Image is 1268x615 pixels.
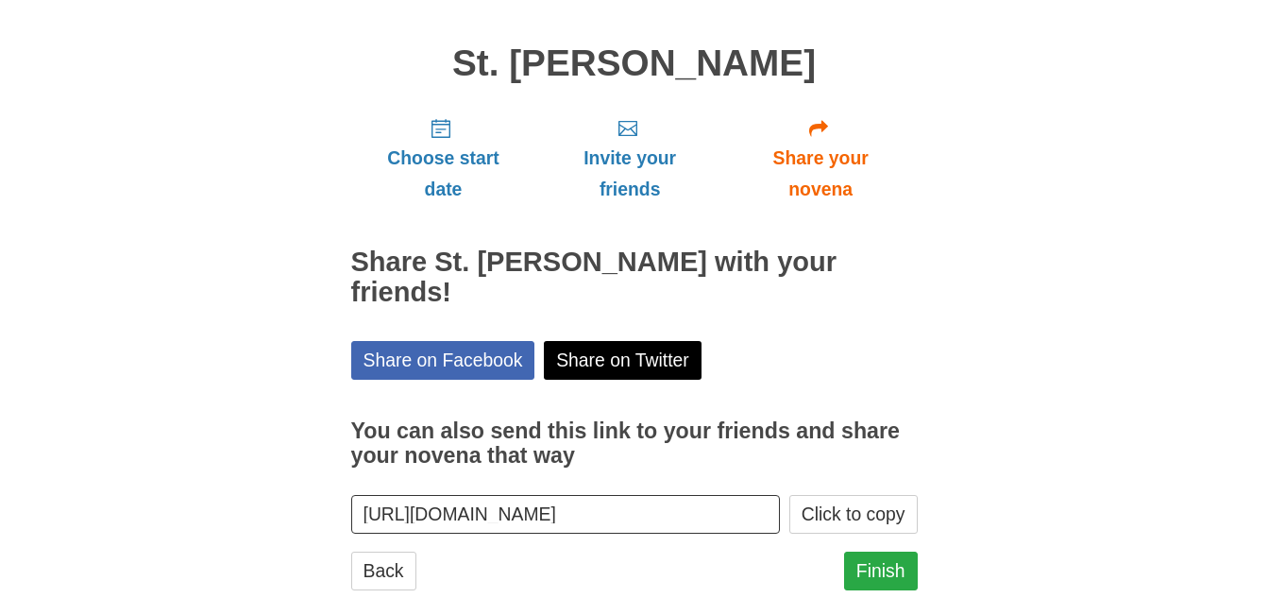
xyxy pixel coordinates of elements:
[789,495,918,534] button: Click to copy
[544,341,702,380] a: Share on Twitter
[554,143,704,205] span: Invite your friends
[351,552,416,590] a: Back
[844,552,918,590] a: Finish
[370,143,517,205] span: Choose start date
[535,102,723,214] a: Invite your friends
[743,143,899,205] span: Share your novena
[351,341,535,380] a: Share on Facebook
[351,248,918,308] h2: Share St. [PERSON_NAME] with your friends!
[351,102,536,214] a: Choose start date
[351,419,918,468] h3: You can also send this link to your friends and share your novena that way
[724,102,918,214] a: Share your novena
[351,43,918,84] h1: St. [PERSON_NAME]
